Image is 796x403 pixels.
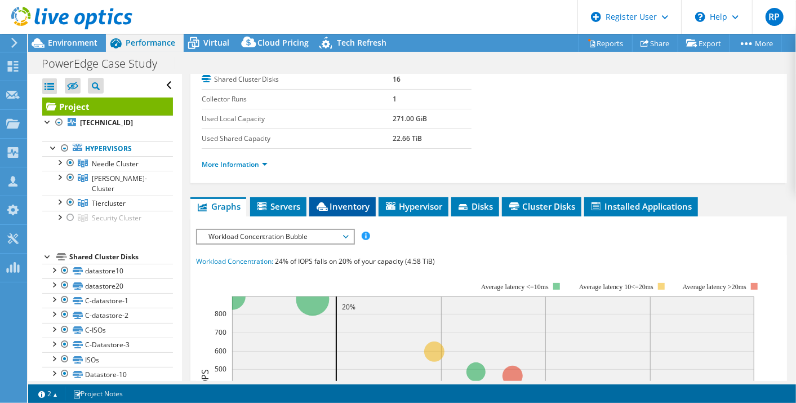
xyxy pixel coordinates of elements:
tspan: Average latency <=10ms [481,283,549,291]
a: C-datastore-1 [42,293,173,308]
span: Workload Concentration: [196,256,274,266]
a: More Information [202,160,268,169]
b: 16 [393,74,401,84]
a: Taylor-Cluster [42,171,173,196]
a: Export [678,34,730,52]
span: Installed Applications [590,201,692,212]
a: Datastore-10 [42,367,173,382]
a: 2 [30,387,65,401]
span: Virtual [203,37,229,48]
a: datastore20 [42,278,173,293]
b: 22.66 TiB [393,134,422,143]
span: Needle Cluster [92,159,139,169]
svg: \n [695,12,705,22]
span: Workload Concentration Bubble [203,230,348,243]
span: Cloud Pricing [257,37,309,48]
a: C-Datastore-3 [42,338,173,352]
span: Tiercluster [92,198,126,208]
a: Security Cluster [42,211,173,225]
span: Inventory [315,201,370,212]
a: C-datastore-2 [42,308,173,322]
label: Used Shared Capacity [202,133,393,144]
a: Reports [579,34,633,52]
b: 271.00 GiB [393,114,427,123]
span: Environment [48,37,97,48]
b: 1 [393,94,397,104]
a: Tiercluster [42,196,173,210]
div: Shared Cluster Disks [69,250,173,264]
text: 700 [215,327,226,337]
b: [TECHNICAL_ID] [80,118,133,127]
span: RP [766,8,784,26]
span: Disks [457,201,493,212]
a: Hypervisors [42,141,173,156]
a: ISOs [42,352,173,367]
span: 24% of IOPS falls on 20% of your capacity (4.58 TiB) [275,256,435,266]
text: IOPS [199,369,211,389]
a: [TECHNICAL_ID] [42,116,173,130]
a: Project [42,98,173,116]
a: More [730,34,782,52]
span: Servers [256,201,301,212]
text: Average latency >20ms [682,283,746,291]
text: 500 [215,364,226,374]
h1: PowerEdge Case Study [37,57,175,70]
label: Shared Cluster Disks [202,74,393,85]
span: Hypervisor [384,201,443,212]
text: 20% [342,302,355,312]
span: Graphs [196,201,241,212]
a: Share [632,34,678,52]
label: Collector Runs [202,94,393,105]
text: 600 [215,346,226,356]
text: 800 [215,309,226,318]
label: Used Local Capacity [202,113,393,125]
span: Security Cluster [92,213,141,223]
a: C-ISOs [42,323,173,338]
span: [PERSON_NAME]-Cluster [92,174,147,193]
tspan: Average latency 10<=20ms [579,283,653,291]
span: Cluster Disks [508,201,576,212]
a: Project Notes [65,387,131,401]
a: Needle Cluster [42,156,173,171]
span: Tech Refresh [337,37,386,48]
span: Performance [126,37,175,48]
a: datastore10 [42,264,173,278]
